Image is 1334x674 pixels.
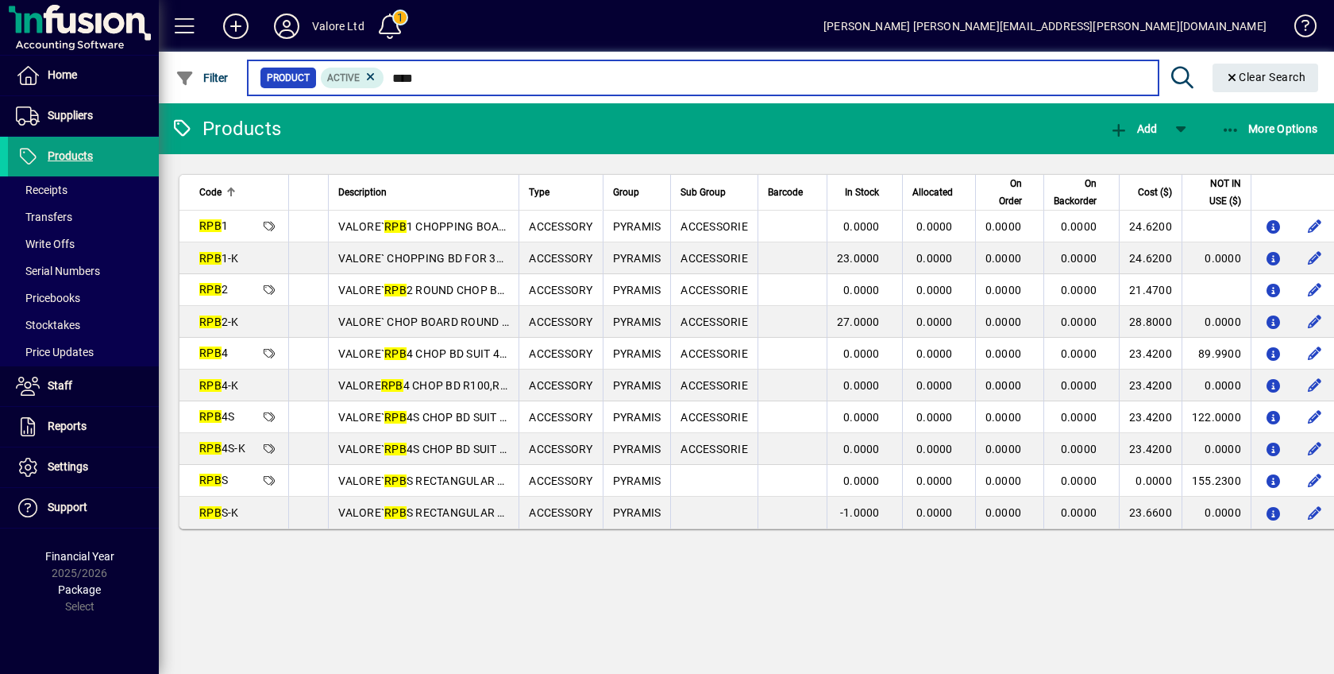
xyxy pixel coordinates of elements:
span: PYRAMIS [613,443,661,455]
button: Profile [261,12,312,41]
td: 155.2300 [1182,465,1251,497]
span: Product [267,70,310,86]
span: ACCESSORY [529,506,592,519]
a: Receipts [8,176,159,203]
span: Financial Year [45,550,114,563]
span: 4-K [199,379,239,392]
button: Add [1105,114,1161,143]
span: Cost ($) [1138,184,1172,201]
span: Staff [48,379,72,392]
span: 0.0000 [985,347,1022,360]
span: 1-K [199,252,239,265]
span: Support [48,501,87,513]
span: PYRAMIS [613,252,661,265]
span: ACCESSORIE [680,284,748,296]
td: 122.0000 [1182,401,1251,433]
a: Price Updates [8,339,159,366]
div: On Backorder [1054,175,1111,210]
td: 24.6200 [1119,242,1182,274]
button: Edit [1302,500,1328,525]
button: Filter [172,64,233,92]
a: Transfers [8,203,159,230]
span: Transfers [16,211,72,223]
span: More Options [1221,122,1318,135]
span: 0.0000 [985,506,1022,519]
td: 0.0000 [1119,465,1182,497]
em: RPB [199,252,222,265]
div: Barcode [768,184,817,201]
span: VALORE` CHOPPING BD FOR 340X400 [338,252,536,265]
span: ACCESSORY [529,475,592,487]
span: Active [327,72,360,83]
button: Edit [1302,277,1328,303]
td: 0.0000 [1182,497,1251,529]
button: More Options [1217,114,1322,143]
span: PYRAMIS [613,316,661,328]
td: 0.0000 [1182,370,1251,401]
button: Edit [1302,246,1328,271]
td: 23.6600 [1119,497,1182,529]
div: Type [529,184,592,201]
span: Type [529,184,549,201]
em: RPB [199,219,222,232]
td: 0.0000 [1182,242,1251,274]
span: ACCESSORY [529,411,592,424]
div: Code [199,184,279,201]
span: ACCESSORY [529,347,592,360]
span: 0.0000 [843,443,880,455]
span: ACCESSORIE [680,252,748,265]
em: RPB [199,316,222,328]
span: ACCESSORIE [680,443,748,455]
span: ACCESSORIE [680,316,748,328]
span: 0.0000 [1061,220,1097,233]
span: 0.0000 [916,411,953,424]
td: 0.0000 [1182,306,1251,338]
a: Knowledge Base [1282,3,1314,55]
div: [PERSON_NAME] [PERSON_NAME][EMAIL_ADDRESS][PERSON_NAME][DOMAIN_NAME] [823,14,1267,39]
span: Clear Search [1225,71,1306,83]
em: RPB [384,347,407,360]
span: PYRAMIS [613,379,661,392]
span: 1 [199,219,228,232]
span: -1.0000 [840,506,880,519]
span: 4S-K [199,442,245,455]
span: 0.0000 [985,411,1022,424]
span: NOT IN USE ($) [1192,175,1241,210]
em: RPB [199,506,222,519]
span: Add [1109,122,1157,135]
span: VALORE` 4 CHOP BD SUIT 400MM BOWL =0.01M3 [338,347,615,360]
span: 0.0000 [1061,347,1097,360]
a: Support [8,488,159,528]
div: Valore Ltd [312,14,364,39]
span: Settings [48,460,88,473]
div: Group [613,184,661,201]
button: Edit [1302,373,1328,398]
span: PYRAMIS [613,347,661,360]
em: RPB [199,347,222,359]
button: Edit [1302,341,1328,366]
em: RPB [384,220,407,233]
button: Edit [1302,436,1328,462]
span: ACCESSORIE [680,411,748,424]
span: 2 [199,283,228,296]
span: 0.0000 [843,411,880,424]
em: RPB [384,475,407,487]
em: RPB [384,443,407,455]
div: Sub Group [680,184,748,201]
div: Description [338,184,509,201]
a: Settings [8,447,159,487]
span: On Order [985,175,1022,210]
span: S-K [199,506,239,519]
span: 27.0000 [837,316,880,328]
span: Stocktakes [16,319,80,331]
span: Serial Numbers [16,265,100,277]
span: PYRAMIS [613,506,661,519]
span: Code [199,184,222,201]
span: In Stock [846,184,880,201]
span: 0.0000 [985,475,1022,487]
span: ACCESSORIE [680,379,748,392]
a: Suppliers [8,96,159,136]
span: Receipts [16,184,67,196]
button: Edit [1302,405,1328,430]
span: ACCESSORY [529,252,592,265]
